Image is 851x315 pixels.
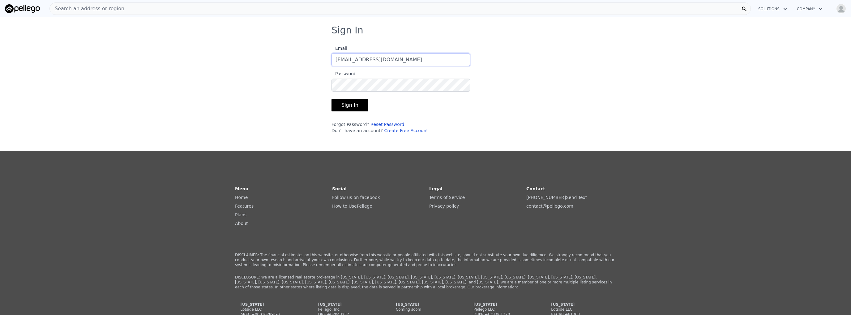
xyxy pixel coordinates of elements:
[551,307,610,312] div: Lotside LLC
[526,195,566,200] a: [PHONE_NUMBER]
[473,302,533,307] div: [US_STATE]
[241,302,300,307] div: [US_STATE]
[396,307,455,312] div: Coming soon!
[396,302,455,307] div: [US_STATE]
[332,204,372,209] a: How to UsePellego
[473,307,533,312] div: Pellego LLC
[235,221,248,226] a: About
[429,204,459,209] a: Privacy policy
[429,186,443,191] strong: Legal
[318,302,378,307] div: [US_STATE]
[318,307,378,312] div: Pellego, Inc.
[526,186,545,191] strong: Contact
[429,195,465,200] a: Terms of Service
[241,307,300,312] div: Lotside LLC
[551,302,610,307] div: [US_STATE]
[331,71,355,76] span: Password
[331,79,470,92] input: Password
[5,4,40,13] img: Pellego
[526,204,573,209] a: contact@pellego.com
[792,3,827,15] button: Company
[331,53,470,66] input: Email
[836,4,846,14] img: avatar
[331,25,520,36] h3: Sign In
[235,252,616,267] p: DISCLAIMER: The financial estimates on this website, or otherwise from this website or people aff...
[331,46,347,51] span: Email
[331,99,368,111] button: Sign In
[331,121,470,134] div: Forgot Password? Don't have an account?
[235,275,616,290] p: DISCLOSURE: We are a licensed real estate brokerage in [US_STATE], [US_STATE], [US_STATE], [US_ST...
[235,195,248,200] a: Home
[50,5,124,12] span: Search an address or region
[235,186,248,191] strong: Menu
[370,122,404,127] a: Reset Password
[235,204,254,209] a: Features
[332,186,347,191] strong: Social
[566,195,587,200] a: Send Text
[753,3,792,15] button: Solutions
[332,195,380,200] a: Follow us on facebook
[384,128,428,133] a: Create Free Account
[235,212,246,217] a: Plans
